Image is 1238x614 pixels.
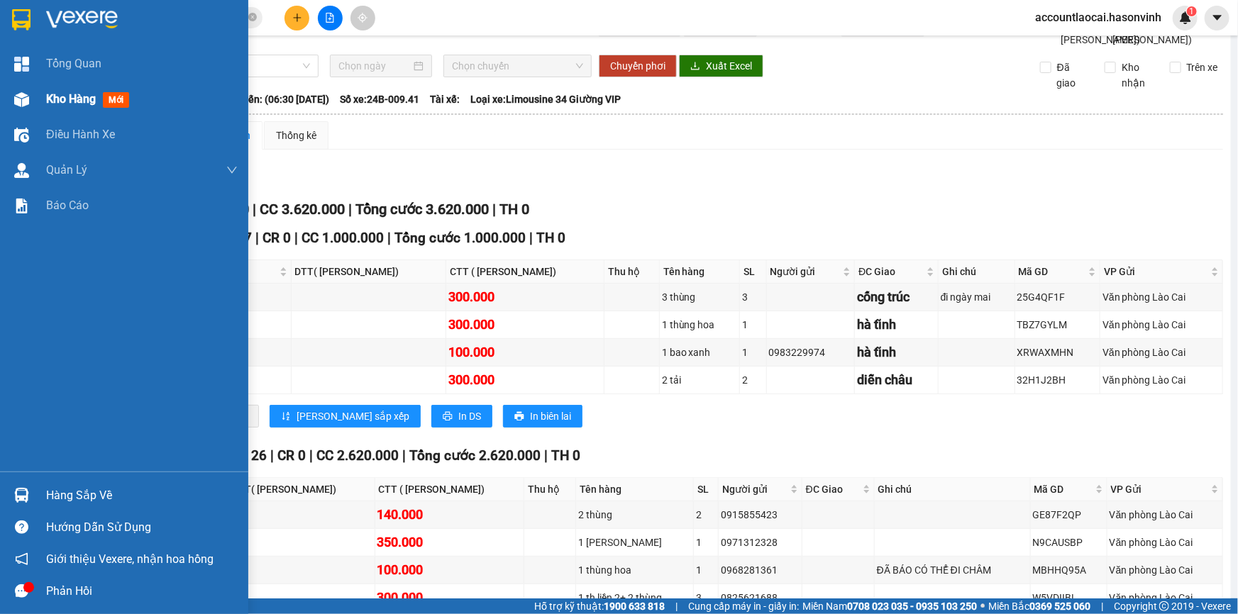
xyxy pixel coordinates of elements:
span: Tổng cước 2.620.000 [409,447,541,464]
div: XRWAXMHN [1017,345,1098,360]
img: warehouse-icon [14,488,29,503]
div: 1 [742,317,763,333]
strong: 0708 023 035 - 0935 103 250 [847,601,977,612]
div: 300.000 [448,315,602,335]
div: 1 [PERSON_NAME] [578,535,691,550]
span: Chuyến: (06:30 [DATE]) [226,91,329,107]
th: Ghi chú [939,260,1015,284]
span: CC 1.000.000 [302,230,384,246]
td: Văn phòng Lào Cai [1107,529,1223,557]
span: In DS [458,408,481,424]
span: Chọn chuyến [452,55,583,77]
div: TBZ7GYLM [1017,317,1098,333]
div: hà tĩnh [857,315,936,335]
span: TH 0 [499,201,529,218]
span: Người gửi [722,481,787,497]
span: accountlaocai.hasonvinh [1024,9,1173,26]
span: 1 [1189,6,1194,16]
span: aim [358,13,367,23]
span: close-circle [248,11,257,25]
th: CTT ( [PERSON_NAME]) [375,478,524,501]
span: Số xe: 24B-009.41 [340,91,419,107]
td: Văn phòng Lào Cai [1100,339,1223,367]
span: Tổng cước 3.620.000 [355,201,489,218]
span: | [294,230,298,246]
img: warehouse-icon [14,163,29,178]
img: icon-new-feature [1179,11,1192,24]
span: TH 0 [551,447,580,464]
span: | [675,598,678,614]
span: Xuất Excel [706,58,752,74]
th: Tên hàng [660,260,741,284]
span: notification [15,552,28,566]
div: Hướng dẫn sử dụng [46,517,238,538]
span: Trên xe [1181,60,1224,75]
div: 3 thùng [662,289,738,305]
th: SL [694,478,719,501]
div: 3 [742,289,763,305]
div: 1 [696,535,716,550]
span: sort-ascending [281,411,291,423]
span: | [544,447,548,464]
span: Hỗ trợ kỹ thuật: [534,598,665,614]
span: close-circle [248,13,257,21]
span: Quản Lý [46,161,87,179]
img: dashboard-icon [14,57,29,72]
span: | [529,230,533,246]
td: XRWAXMHN [1015,339,1100,367]
span: Miền Bắc [988,598,1090,614]
img: warehouse-icon [14,128,29,143]
span: question-circle [15,520,28,534]
span: CR 0 [277,447,306,464]
div: 350.000 [377,532,521,552]
span: VP Gửi [1104,264,1208,279]
div: Phản hồi [46,581,238,602]
div: 2 [742,372,763,388]
sup: 1 [1187,6,1197,16]
button: printerIn biên lai [503,405,582,428]
span: Mã GD [1034,481,1093,497]
span: Cung cấp máy in - giấy in: [688,598,799,614]
div: 2 thùng [578,507,691,523]
span: file-add [325,13,335,23]
strong: 0369 525 060 [1029,601,1090,612]
td: 32H1J2BH [1015,367,1100,394]
div: MBHHQ95A [1033,562,1105,578]
span: | [309,447,313,464]
span: copyright [1159,601,1169,611]
div: cống trúc [857,287,936,307]
div: GE87F2QP [1033,507,1105,523]
span: Tổng Quan [46,55,101,72]
span: ⚪️ [980,603,985,609]
span: Đã giao [1051,60,1094,91]
div: Văn phòng Lào Cai [1102,289,1220,305]
div: 0825621688 [721,590,800,605]
td: MBHHQ95A [1031,557,1107,584]
div: 300.000 [448,287,602,307]
div: Hàng sắp về [46,485,238,506]
img: logo-vxr [12,9,31,30]
button: sort-ascending[PERSON_NAME] sắp xếp [270,405,421,428]
button: downloadXuất Excel [679,55,763,77]
div: W5VDIIBL [1033,590,1105,605]
span: mới [103,92,129,108]
span: | [253,201,256,218]
span: Giới thiệu Vexere, nhận hoa hồng [46,550,214,568]
div: 3 [696,590,716,605]
div: 100.000 [377,560,521,580]
span: | [387,230,391,246]
span: Người gửi [770,264,841,279]
span: | [1101,598,1103,614]
div: Văn phòng Lào Cai [1110,507,1220,523]
span: CR 0 [262,230,291,246]
div: Văn phòng Lào Cai [1110,590,1220,605]
button: plus [284,6,309,30]
td: GE87F2QP [1031,501,1107,529]
div: 0915855423 [721,507,800,523]
span: Điều hành xe [46,125,115,143]
td: N9CAUSBP [1031,529,1107,557]
span: caret-down [1211,11,1224,24]
div: N9CAUSBP [1033,535,1105,550]
div: Thống kê [276,128,316,143]
span: | [270,447,274,464]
